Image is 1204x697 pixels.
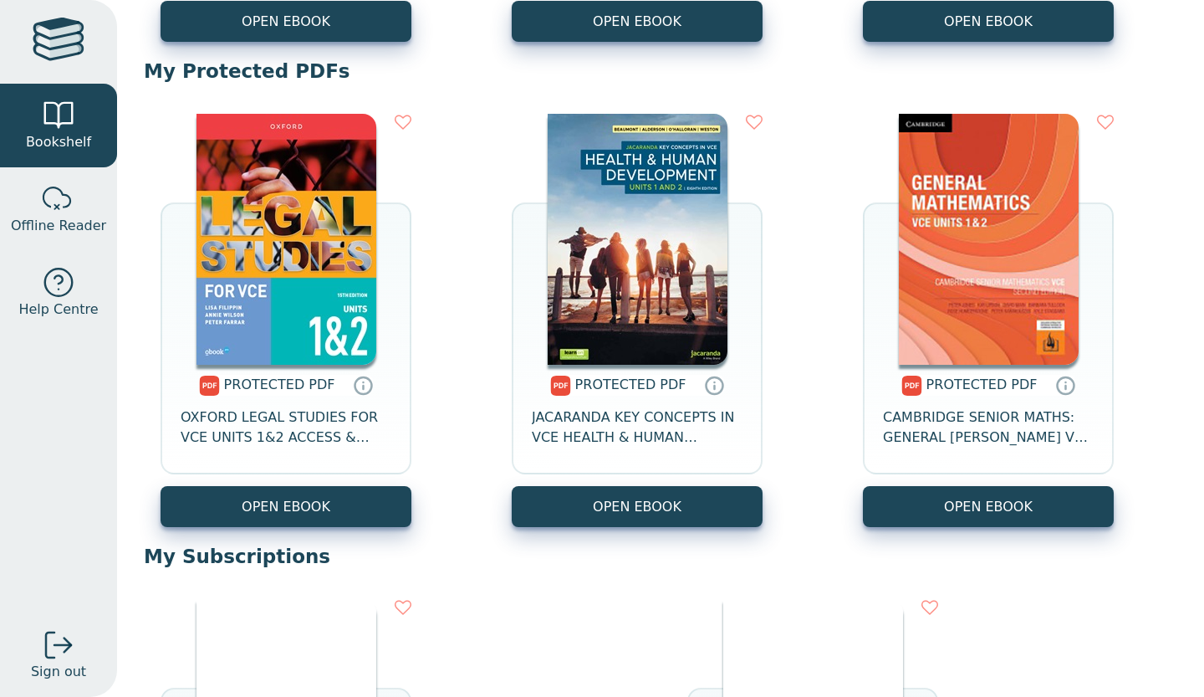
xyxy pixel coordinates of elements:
img: pdf.svg [550,376,571,396]
a: Protected PDFs cannot be printed, copied or shared. They can be accessed online through Education... [704,375,724,395]
span: CAMBRIDGE SENIOR MATHS: GENERAL [PERSON_NAME] VCE UNITS 1&2 [883,407,1094,448]
a: Protected PDFs cannot be printed, copied or shared. They can be accessed online through Education... [353,375,373,395]
p: My Subscriptions [144,544,1177,569]
button: OPEN EBOOK [863,1,1114,42]
span: Bookshelf [26,132,91,152]
p: My Protected PDFs [144,59,1177,84]
span: PROTECTED PDF [575,377,686,392]
img: pdf.svg [199,376,220,396]
span: JACARANDA KEY CONCEPTS IN VCE HEALTH & HUMAN DEVELOPMENT UNITS 1&2 PRINT & LEARNON EBOOK 8E [532,407,742,448]
span: Offline Reader [11,216,106,236]
span: OXFORD LEGAL STUDIES FOR VCE UNITS 1&2 ACCESS & JUSTICE 15E [181,407,391,448]
img: bbedf1c5-5c8e-4c9d-9286-b7781b5448a4.jpg [548,114,727,365]
span: PROTECTED PDF [224,377,335,392]
span: Help Centre [18,300,98,320]
span: Sign out [31,662,86,682]
a: OPEN EBOOK [863,486,1114,527]
a: OPEN EBOOK [161,486,411,527]
img: pdf.svg [901,376,922,396]
button: OPEN EBOOK [161,1,411,42]
a: OPEN EBOOK [512,486,763,527]
span: PROTECTED PDF [926,377,1038,392]
a: Protected PDFs cannot be printed, copied or shared. They can be accessed online through Education... [1055,375,1075,395]
button: OPEN EBOOK [512,1,763,42]
img: 7427b572-0d0b-412c-8762-bae5e50f5011.jpg [899,114,1079,365]
img: 2456f1af-1f3c-4518-b6d8-b51dc4ac89f1.jpg [196,114,376,365]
